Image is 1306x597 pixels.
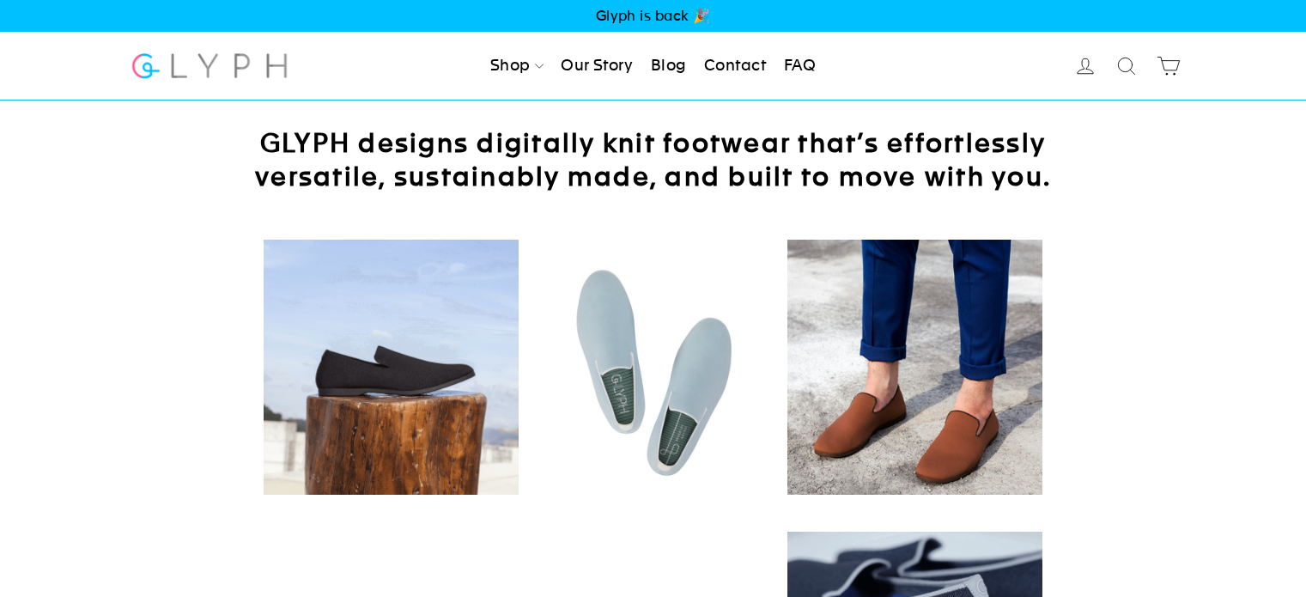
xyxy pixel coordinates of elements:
[130,43,290,88] img: Glyph
[483,47,550,85] a: Shop
[777,47,823,85] a: FAQ
[554,47,640,85] a: Our Story
[697,47,773,85] a: Contact
[483,47,823,85] ul: Primary
[224,126,1083,193] h2: GLYPH designs digitally knit footwear that’s effortlessly versatile, sustainably made, and built ...
[644,47,694,85] a: Blog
